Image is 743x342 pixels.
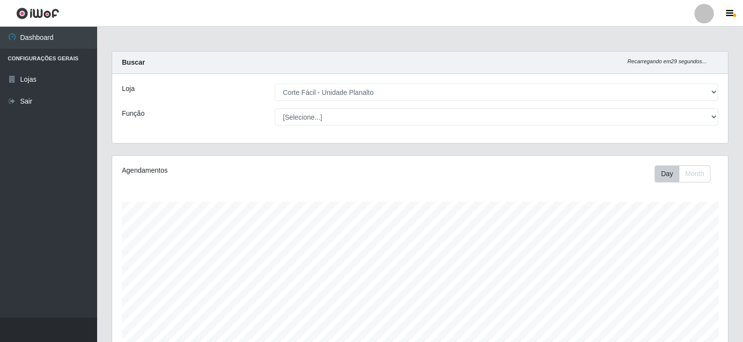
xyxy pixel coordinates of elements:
label: Loja [122,84,135,94]
label: Função [122,108,145,119]
div: Toolbar with button groups [655,165,718,182]
button: Day [655,165,679,182]
img: CoreUI Logo [16,7,59,19]
button: Month [679,165,710,182]
div: First group [655,165,710,182]
div: Agendamentos [122,165,362,176]
strong: Buscar [122,58,145,66]
i: Recarregando em 29 segundos... [627,58,707,64]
